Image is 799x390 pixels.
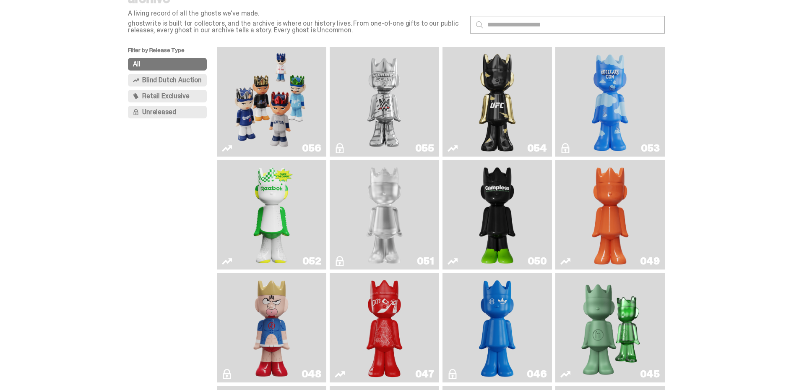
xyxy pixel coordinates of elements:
a: I Was There SummerSlam [335,50,434,153]
div: 045 [640,369,660,379]
a: ghooooost [560,50,660,153]
a: Skip [335,276,434,379]
div: 047 [415,369,434,379]
img: Schrödinger's ghost: Orange Vibe [588,163,632,266]
div: 052 [302,256,321,266]
p: A living record of all the ghosts we've made. [128,10,463,17]
img: I Was There SummerSlam [343,50,425,153]
p: Filter by Release Type [128,47,217,58]
a: Game Face (2025) [222,50,321,153]
span: All [133,61,141,68]
img: Present [575,276,645,379]
button: All [128,58,207,71]
div: 054 [527,143,547,153]
a: Court Victory [222,163,321,266]
a: LLLoyalty [335,163,434,266]
div: 053 [641,143,660,153]
a: ComplexCon HK [448,276,547,379]
button: Blind Dutch Auction [128,74,207,86]
img: Campless [475,163,520,266]
a: Kinnikuman [222,276,321,379]
img: Kinnikuman [250,276,294,379]
span: Blind Dutch Auction [142,77,202,84]
img: ComplexCon HK [475,276,520,379]
div: 048 [302,369,321,379]
span: Unreleased [142,109,176,115]
img: Court Victory [250,163,294,266]
img: Ruby [475,50,520,153]
img: LLLoyalty [362,163,407,266]
img: ghooooost [588,50,632,153]
button: Unreleased [128,106,207,118]
p: ghostwrite is built for collectors, and the archive is where our history lives. From one-of-one g... [128,20,463,34]
a: Present [560,276,660,379]
a: Campless [448,163,547,266]
div: 050 [528,256,547,266]
a: Schrödinger's ghost: Orange Vibe [560,163,660,266]
div: 051 [417,256,434,266]
div: 046 [527,369,547,379]
span: Retail Exclusive [142,93,189,99]
div: 056 [302,143,321,153]
a: Ruby [448,50,547,153]
div: 049 [640,256,660,266]
button: Retail Exclusive [128,90,207,102]
img: Skip [362,276,407,379]
div: 055 [415,143,434,153]
img: Game Face (2025) [230,50,312,153]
